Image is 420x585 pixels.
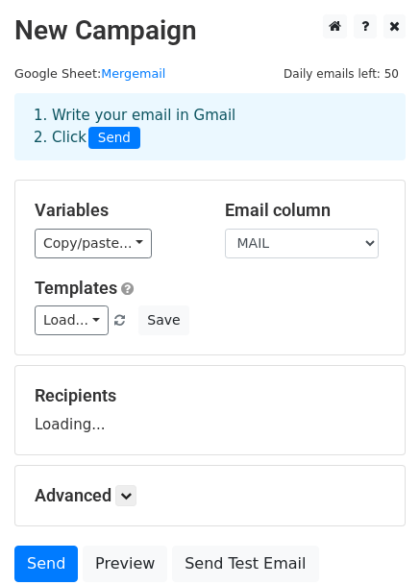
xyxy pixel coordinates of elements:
[172,546,318,582] a: Send Test Email
[14,66,165,81] small: Google Sheet:
[35,385,385,435] div: Loading...
[19,105,401,149] div: 1. Write your email in Gmail 2. Click
[88,127,140,150] span: Send
[35,485,385,506] h5: Advanced
[101,66,165,81] a: Mergemail
[35,200,196,221] h5: Variables
[14,14,406,47] h2: New Campaign
[277,66,406,81] a: Daily emails left: 50
[35,385,385,406] h5: Recipients
[83,546,167,582] a: Preview
[138,305,188,335] button: Save
[14,546,78,582] a: Send
[277,63,406,85] span: Daily emails left: 50
[35,229,152,258] a: Copy/paste...
[225,200,386,221] h5: Email column
[35,278,117,298] a: Templates
[35,305,109,335] a: Load...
